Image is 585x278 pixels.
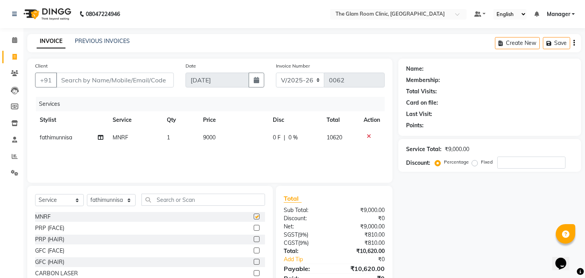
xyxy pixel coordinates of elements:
[186,62,196,69] label: Date
[406,65,424,73] div: Name:
[278,206,334,214] div: Sub Total:
[300,240,307,246] span: 9%
[75,37,130,45] a: PREVIOUS INVOICES
[334,239,391,247] div: ₹810.00
[35,213,51,221] div: MNRF
[334,214,391,223] div: ₹0
[141,194,265,206] input: Search or Scan
[334,231,391,239] div: ₹810.00
[327,134,342,141] span: 10620
[359,111,385,129] th: Action
[162,111,198,129] th: Qty
[203,134,216,141] span: 9000
[35,111,108,129] th: Stylist
[278,255,344,264] a: Add Tip
[278,223,334,231] div: Net:
[269,111,322,129] th: Disc
[284,239,298,246] span: CGST
[278,214,334,223] div: Discount:
[481,159,493,166] label: Fixed
[495,37,540,49] button: Create New
[56,73,174,87] input: Search by Name/Mobile/Email/Code
[276,62,310,69] label: Invoice Number
[406,110,432,118] div: Last Visit:
[547,10,570,18] span: Manager
[86,3,120,25] b: 08047224946
[278,239,334,247] div: ( )
[108,111,162,129] th: Service
[37,34,65,48] a: INVOICE
[35,73,57,87] button: +91
[334,264,391,273] div: ₹10,620.00
[35,62,48,69] label: Client
[322,111,359,129] th: Total
[284,231,298,238] span: SGST
[406,145,442,153] div: Service Total:
[552,247,577,270] iframe: chat widget
[444,159,469,166] label: Percentage
[20,3,73,25] img: logo
[299,232,307,238] span: 9%
[334,247,391,255] div: ₹10,620.00
[35,247,64,255] div: GFC (FACE)
[284,134,286,142] span: |
[198,111,269,129] th: Price
[406,99,438,107] div: Card on file:
[543,37,570,49] button: Save
[406,76,440,84] div: Membership:
[40,134,72,141] span: fathimunnisa
[284,194,302,203] span: Total
[278,247,334,255] div: Total:
[334,223,391,231] div: ₹9,000.00
[334,206,391,214] div: ₹9,000.00
[35,258,64,266] div: GFC (HAIR)
[35,269,78,278] div: CARBON LASER
[36,97,391,111] div: Services
[35,224,64,232] div: PRP (FACE)
[344,255,391,264] div: ₹0
[406,87,437,96] div: Total Visits:
[278,264,334,273] div: Payable:
[289,134,298,142] span: 0 %
[278,231,334,239] div: ( )
[406,159,430,167] div: Discount:
[406,121,424,130] div: Points:
[113,134,128,141] span: MNRF
[35,235,64,244] div: PRP (HAIR)
[273,134,281,142] span: 0 F
[167,134,170,141] span: 1
[445,145,469,153] div: ₹9,000.00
